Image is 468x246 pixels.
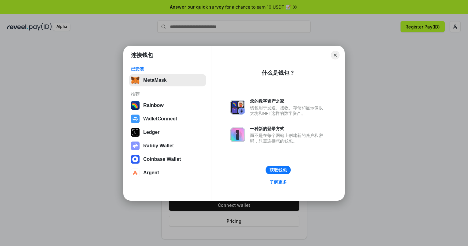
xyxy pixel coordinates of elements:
button: Argent [129,167,206,179]
div: 已安装 [131,66,204,72]
div: MetaMask [143,78,167,83]
img: svg+xml,%3Csvg%20width%3D%2228%22%20height%3D%2228%22%20viewBox%3D%220%200%2028%2028%22%20fill%3D... [131,168,140,177]
div: WalletConnect [143,116,177,122]
img: svg+xml,%3Csvg%20width%3D%22120%22%20height%3D%22120%22%20viewBox%3D%220%200%20120%20120%22%20fil... [131,101,140,110]
div: 推荐 [131,91,204,97]
h1: 连接钱包 [131,51,153,59]
img: svg+xml,%3Csvg%20xmlns%3D%22http%3A%2F%2Fwww.w3.org%2F2000%2Fsvg%22%20width%3D%2228%22%20height%3... [131,128,140,137]
button: 获取钱包 [266,166,291,174]
div: 您的数字资产之家 [250,98,326,104]
div: Rabby Wallet [143,143,174,149]
div: 一种新的登录方式 [250,126,326,131]
img: svg+xml,%3Csvg%20width%3D%2228%22%20height%3D%2228%22%20viewBox%3D%220%200%2028%2028%22%20fill%3D... [131,155,140,164]
div: Ledger [143,130,159,135]
a: 了解更多 [266,178,290,186]
img: svg+xml,%3Csvg%20fill%3D%22none%22%20height%3D%2233%22%20viewBox%3D%220%200%2035%2033%22%20width%... [131,76,140,85]
button: Coinbase Wallet [129,153,206,165]
button: Ledger [129,126,206,138]
img: svg+xml,%3Csvg%20xmlns%3D%22http%3A%2F%2Fwww.w3.org%2F2000%2Fsvg%22%20fill%3D%22none%22%20viewBox... [230,100,245,115]
button: Rabby Wallet [129,140,206,152]
button: WalletConnect [129,113,206,125]
div: 钱包用于发送、接收、存储和显示像以太坊和NFT这样的数字资产。 [250,105,326,116]
button: Rainbow [129,99,206,112]
div: 什么是钱包？ [262,69,295,77]
img: svg+xml,%3Csvg%20width%3D%2228%22%20height%3D%2228%22%20viewBox%3D%220%200%2028%2028%22%20fill%3D... [131,115,140,123]
div: 了解更多 [270,179,287,185]
div: Rainbow [143,103,164,108]
img: svg+xml,%3Csvg%20xmlns%3D%22http%3A%2F%2Fwww.w3.org%2F2000%2Fsvg%22%20fill%3D%22none%22%20viewBox... [230,127,245,142]
div: 而不是在每个网站上创建新的账户和密码，只需连接您的钱包。 [250,133,326,144]
button: Close [331,51,339,59]
div: Argent [143,170,159,176]
img: svg+xml,%3Csvg%20xmlns%3D%22http%3A%2F%2Fwww.w3.org%2F2000%2Fsvg%22%20fill%3D%22none%22%20viewBox... [131,142,140,150]
div: 获取钱包 [270,167,287,173]
div: Coinbase Wallet [143,157,181,162]
button: MetaMask [129,74,206,86]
